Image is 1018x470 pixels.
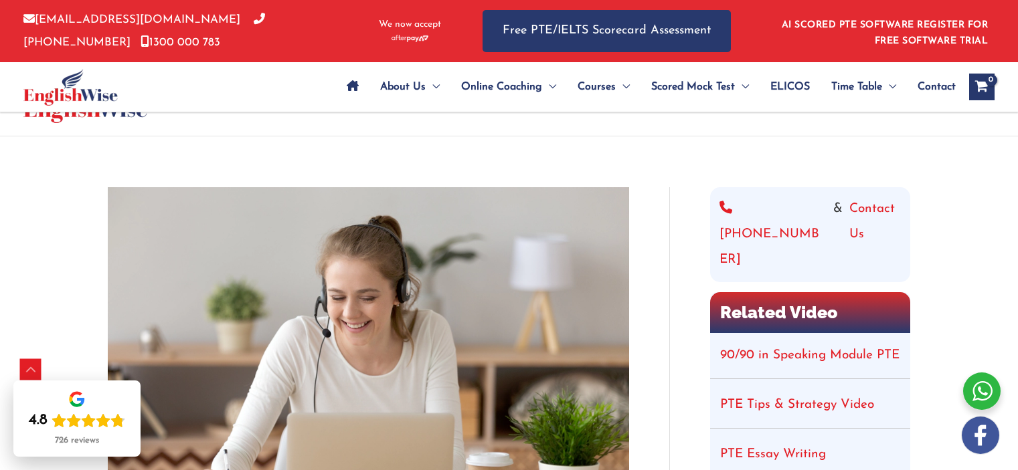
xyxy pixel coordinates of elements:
[616,64,630,110] span: Menu Toggle
[719,197,827,273] a: [PHONE_NUMBER]
[720,448,826,461] a: PTE Essay Writing
[651,64,735,110] span: Scored Mock Test
[882,64,896,110] span: Menu Toggle
[29,411,125,430] div: Rating: 4.8 out of 5
[23,14,265,47] a: [PHONE_NUMBER]
[821,64,907,110] a: Time TableMenu Toggle
[392,35,428,42] img: Afterpay-Logo
[774,9,995,53] aside: Header Widget 1
[379,18,441,31] span: We now accept
[735,64,749,110] span: Menu Toggle
[336,64,956,110] nav: Site Navigation: Main Menu
[369,64,450,110] a: About UsMenu Toggle
[782,20,989,46] a: AI SCORED PTE SOFTWARE REGISTER FOR FREE SOFTWARE TRIAL
[962,417,999,454] img: white-facebook.png
[483,10,731,52] a: Free PTE/IELTS Scorecard Assessment
[831,64,882,110] span: Time Table
[969,74,995,100] a: View Shopping Cart, empty
[23,14,240,25] a: [EMAIL_ADDRESS][DOMAIN_NAME]
[918,64,956,110] span: Contact
[55,435,99,446] div: 726 reviews
[380,64,426,110] span: About Us
[29,411,48,430] div: 4.8
[641,64,760,110] a: Scored Mock TestMenu Toggle
[849,197,901,273] a: Contact Us
[141,37,220,48] a: 1300 000 783
[760,64,821,110] a: ELICOS
[719,197,901,273] div: &
[720,349,900,362] a: 90/90 in Speaking Module PTE
[578,64,616,110] span: Courses
[426,64,440,110] span: Menu Toggle
[907,64,956,110] a: Contact
[461,64,542,110] span: Online Coaching
[542,64,556,110] span: Menu Toggle
[23,69,118,106] img: cropped-ew-logo
[720,398,874,411] a: PTE Tips & Strategy Video
[770,64,810,110] span: ELICOS
[567,64,641,110] a: CoursesMenu Toggle
[450,64,567,110] a: Online CoachingMenu Toggle
[710,292,910,333] h2: Related Video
